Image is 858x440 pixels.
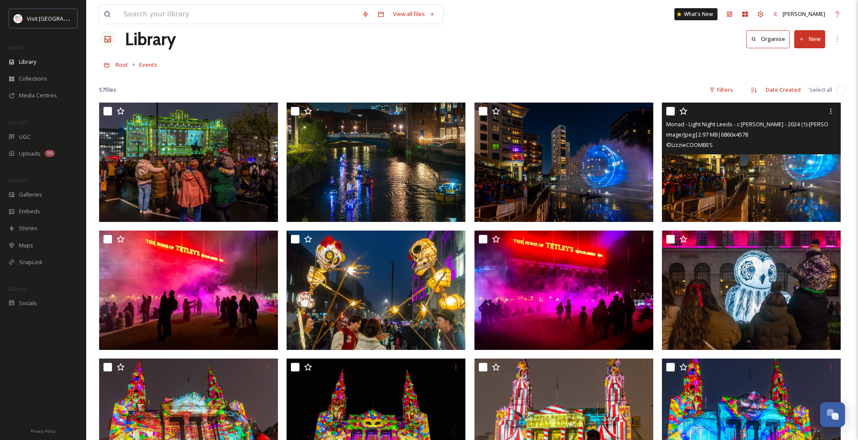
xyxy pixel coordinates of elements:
[662,231,841,350] img: Nocturnal Animals - Light Night Leeds - c Lizzie Coombes - 2024-Lizzie%20Coombes.jpg
[139,59,157,70] a: Events
[31,425,56,436] a: Privacy Policy
[27,14,94,22] span: Visit [GEOGRAPHIC_DATA]
[674,8,718,20] a: What's New
[662,103,841,222] img: Monad - Light Night Leeds - c Lizzie Coombes - 2024 (1)-Lizzie%20Coombes.JPG
[19,150,41,158] span: Uploads
[19,258,43,266] span: SnapLink
[99,103,278,222] img: Book Binder- Light Night Leeds - c Lizzie Coombes - 2024-Lizzie%20Coombes.JPG
[820,402,845,427] button: Open Chat
[474,103,653,222] img: Monad - Light Night Leeds - c Lizzie Coombes - 2024 (2)-Lizzie%20Coombes.JPG
[474,231,653,350] img: Parallels - Light Night Leeds - c Lizzie Coombes - 2024 (2)-Lizzie%20Coombes.JPG
[19,91,57,100] span: Media Centres
[19,207,40,215] span: Embeds
[794,30,825,48] button: New
[746,30,790,48] button: Organise
[9,119,27,126] span: COLLECT
[666,131,748,138] span: image/jpeg | 2.97 MB | 6860 x 4578
[19,133,31,141] span: UGC
[99,86,116,94] span: 57 file s
[666,141,713,149] span: © LizzieCOOMBES
[287,103,465,222] img: Water Taxi and Paddleboards - Light Night Leeds - c Lizzie Coombes - 2024-Lizzie%20Coombes.JPG
[809,86,832,94] span: Select all
[14,14,22,23] img: download%20(3).png
[19,190,42,199] span: Galleries
[9,177,28,184] span: WIDGETS
[99,231,278,350] img: Parallels - Light Night Leeds - c Lizzie Coombes - 2024 -Lizzie%20Coombes.JPG
[19,224,37,232] span: Stories
[45,150,55,157] div: 94
[19,58,36,66] span: Library
[19,299,37,307] span: Socials
[768,6,830,22] a: [PERSON_NAME]
[9,44,24,51] span: MEDIA
[287,231,465,350] img: Them Bones - Light Night Leeds - c Lizzie Coombes - 2024-Lizzie%20Coombes.JPG
[139,61,157,69] span: Events
[19,241,33,250] span: Maps
[115,61,128,69] span: Root
[125,26,176,52] a: Library
[389,6,439,22] a: View all files
[761,81,805,98] div: Date Created
[19,75,47,83] span: Collections
[115,59,128,70] a: Root
[705,81,737,98] div: Filters
[119,5,358,24] input: Search your library
[783,10,825,18] span: [PERSON_NAME]
[9,286,26,292] span: SOCIALS
[746,30,794,48] a: Organise
[31,428,56,434] span: Privacy Policy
